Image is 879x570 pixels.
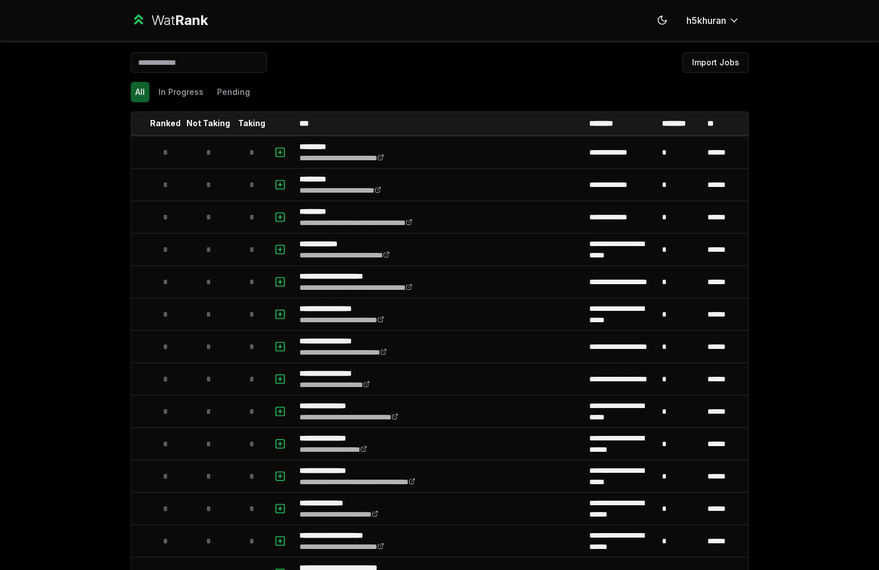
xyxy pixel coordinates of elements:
[682,52,749,73] button: Import Jobs
[186,118,230,129] p: Not Taking
[131,82,149,102] button: All
[213,82,255,102] button: Pending
[150,118,181,129] p: Ranked
[154,82,208,102] button: In Progress
[151,11,208,30] div: Wat
[131,11,209,30] a: WatRank
[677,10,749,31] button: h5khuran
[238,118,265,129] p: Taking
[175,12,208,28] span: Rank
[686,14,726,27] span: h5khuran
